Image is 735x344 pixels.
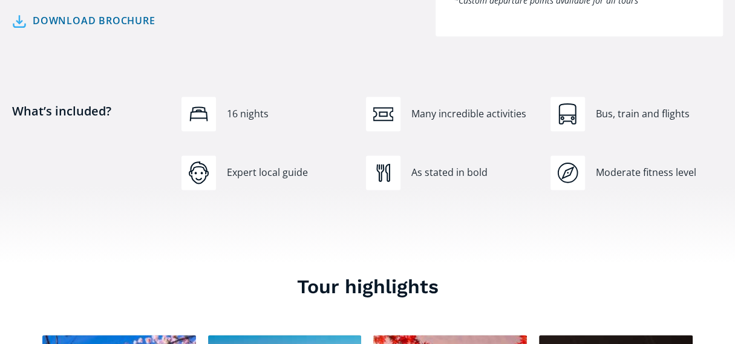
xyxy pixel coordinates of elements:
div: 16 nights [227,108,354,121]
div: Moderate fitness level [596,166,723,180]
div: Bus, train and flights [596,108,723,121]
a: Download brochure [12,12,155,30]
div: Expert local guide [227,166,354,180]
div: Many incredible activities [411,108,538,121]
h3: Tour highlights [12,274,723,299]
h4: What’s included? [12,103,169,166]
div: As stated in bold [411,166,538,180]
